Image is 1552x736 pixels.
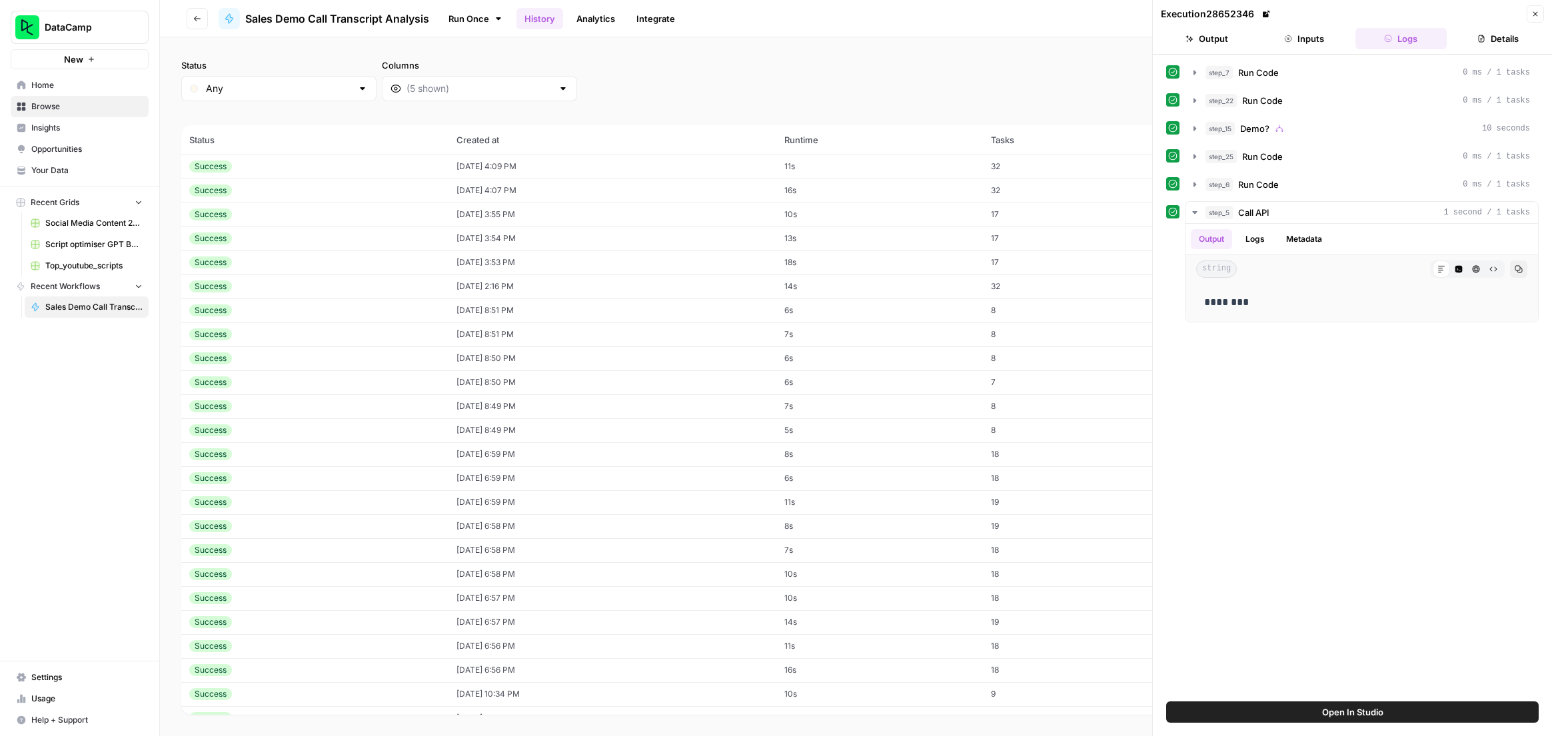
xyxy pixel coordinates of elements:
[189,592,232,604] div: Success
[11,276,149,296] button: Recent Workflows
[189,568,232,580] div: Success
[776,179,983,202] td: 16s
[11,11,149,44] button: Workspace: DataCamp
[1145,250,1335,274] td: web
[1185,146,1538,167] button: 0 ms / 1 tasks
[45,301,143,313] span: Sales Demo Call Transcript Analysis
[1145,370,1335,394] td: web
[776,394,983,418] td: 7s
[776,634,983,658] td: 11s
[983,538,1146,562] td: 18
[31,79,143,91] span: Home
[1238,206,1269,219] span: Call API
[25,234,149,255] a: Script optimiser GPT Build V2 Grid
[1145,658,1335,682] td: web
[1161,7,1273,21] div: Execution 28652346
[1185,202,1538,223] button: 1 second / 1 tasks
[776,226,983,250] td: 13s
[1145,562,1335,586] td: web
[448,370,776,394] td: [DATE] 8:50 PM
[448,466,776,490] td: [DATE] 6:59 PM
[983,586,1146,610] td: 18
[1242,94,1283,107] span: Run Code
[776,274,983,298] td: 14s
[1161,28,1253,49] button: Output
[11,75,149,96] a: Home
[983,682,1146,706] td: 9
[189,352,232,364] div: Success
[448,346,776,370] td: [DATE] 8:50 PM
[31,714,143,726] span: Help + Support
[776,586,983,610] td: 10s
[189,280,232,292] div: Success
[983,346,1146,370] td: 8
[31,196,79,208] span: Recent Grids
[11,192,149,212] button: Recent Grids
[448,634,776,658] td: [DATE] 6:56 PM
[189,208,232,220] div: Success
[983,298,1146,322] td: 8
[448,298,776,322] td: [DATE] 8:51 PM
[31,280,100,292] span: Recent Workflows
[448,706,776,730] td: [DATE] 10:33 PM
[189,256,232,268] div: Success
[11,49,149,69] button: New
[983,250,1146,274] td: 17
[64,53,83,66] span: New
[189,520,232,532] div: Success
[1322,705,1383,719] span: Open In Studio
[1145,418,1335,442] td: web
[1238,66,1279,79] span: Run Code
[189,664,232,676] div: Success
[983,125,1146,155] th: Tasks
[189,712,232,724] div: Success
[983,274,1146,298] td: 32
[776,155,983,179] td: 11s
[776,370,983,394] td: 6s
[983,490,1146,514] td: 19
[983,370,1146,394] td: 7
[181,125,448,155] th: Status
[983,179,1146,202] td: 32
[189,232,232,244] div: Success
[983,706,1146,730] td: 10
[1185,62,1538,83] button: 0 ms / 1 tasks
[189,472,232,484] div: Success
[983,322,1146,346] td: 8
[983,418,1146,442] td: 8
[776,562,983,586] td: 10s
[628,8,683,29] a: Integrate
[1145,490,1335,514] td: web
[776,442,983,466] td: 8s
[1242,150,1283,163] span: Run Code
[1145,634,1335,658] td: web
[189,616,232,628] div: Success
[31,143,143,155] span: Opportunities
[448,155,776,179] td: [DATE] 4:09 PM
[1185,174,1538,195] button: 0 ms / 1 tasks
[983,610,1146,634] td: 19
[983,466,1146,490] td: 18
[31,122,143,134] span: Insights
[983,514,1146,538] td: 19
[11,688,149,709] a: Usage
[406,82,552,95] input: (5 shown)
[776,466,983,490] td: 6s
[11,117,149,139] a: Insights
[448,586,776,610] td: [DATE] 6:57 PM
[189,640,232,652] div: Success
[206,82,352,95] input: Any
[448,538,776,562] td: [DATE] 6:58 PM
[1452,28,1544,49] button: Details
[1145,394,1335,418] td: web
[1191,229,1232,249] button: Output
[1145,538,1335,562] td: web
[516,8,563,29] a: History
[1145,226,1335,250] td: web
[382,59,577,72] label: Columns
[15,15,39,39] img: DataCamp Logo
[1145,586,1335,610] td: web
[448,514,776,538] td: [DATE] 6:58 PM
[1463,179,1530,190] span: 0 ms / 1 tasks
[776,658,983,682] td: 16s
